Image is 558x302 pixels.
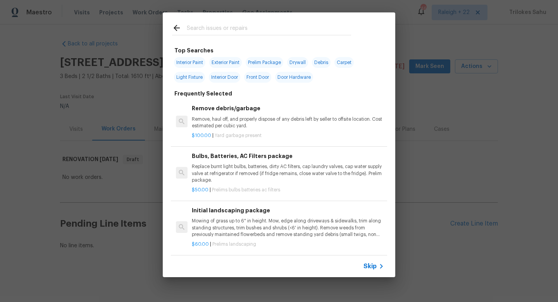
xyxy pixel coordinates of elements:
[192,187,384,193] p: |
[192,206,384,215] h6: Initial landscaping package
[192,163,384,183] p: Replace burnt light bulbs, batteries, dirty AC filters, cap laundry valves, cap water supply valv...
[192,218,384,238] p: Mowing of grass up to 6" in height. Mow, edge along driveways & sidewalks, trim along standing st...
[215,133,262,138] span: Yard garbage present
[187,23,351,35] input: Search issues or repairs
[212,187,280,192] span: Prelims bulbs batteries ac filters
[192,242,209,246] span: $60.00
[192,152,384,160] h6: Bulbs, Batteries, AC Filters package
[246,57,283,68] span: Prelim Package
[174,72,205,83] span: Light Fixture
[192,133,211,138] span: $100.00
[312,57,331,68] span: Debris
[209,57,242,68] span: Exterior Paint
[334,57,354,68] span: Carpet
[192,132,384,139] p: |
[275,72,313,83] span: Door Hardware
[174,46,214,55] h6: Top Searches
[192,104,384,113] h6: Remove debris/garbage
[174,89,232,98] h6: Frequently Selected
[192,187,208,192] span: $50.00
[192,116,384,129] p: Remove, haul off, and properly dispose of any debris left by seller to offsite location. Cost est...
[209,72,240,83] span: Interior Door
[192,241,384,248] p: |
[363,262,377,270] span: Skip
[287,57,308,68] span: Drywall
[212,242,256,246] span: Prelims landscaping
[174,57,205,68] span: Interior Paint
[244,72,271,83] span: Front Door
